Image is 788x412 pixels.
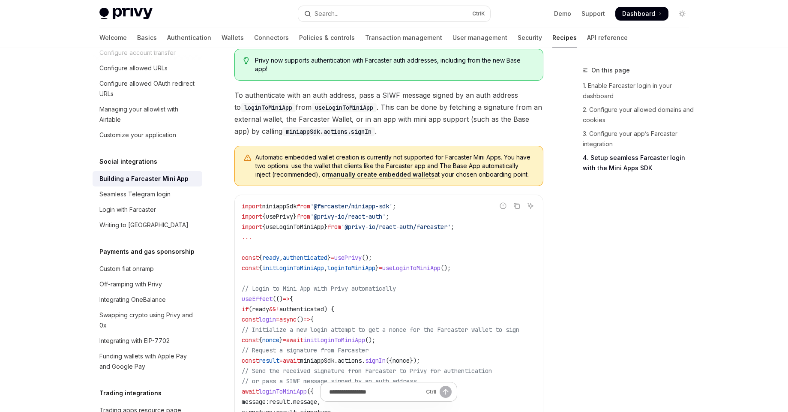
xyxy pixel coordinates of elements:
[242,202,262,210] span: import
[525,200,536,211] button: Ask AI
[279,254,283,262] span: ,
[283,336,286,344] span: =
[242,213,262,220] span: import
[262,254,279,262] span: ready
[293,213,297,220] span: }
[297,316,303,323] span: ()
[242,295,273,303] span: useEffect
[276,316,279,323] span: =
[440,386,452,398] button: Send message
[303,316,310,323] span: =>
[99,295,166,305] div: Integrating OneBalance
[324,264,327,272] span: ,
[675,7,689,21] button: Toggle dark mode
[283,295,290,303] span: =>
[242,316,259,323] span: const
[511,200,522,211] button: Copy the contents from the code block
[93,333,202,349] a: Integrating with EIP-7702
[242,254,259,262] span: const
[99,8,153,20] img: light logo
[472,10,485,17] span: Ctrl K
[315,9,339,19] div: Search...
[379,264,382,272] span: =
[93,217,202,233] a: Writing to [GEOGRAPHIC_DATA]
[259,316,276,323] span: login
[362,357,365,364] span: .
[297,202,310,210] span: from
[365,336,375,344] span: ();
[222,27,244,48] a: Wallets
[298,6,490,21] button: Open search
[297,213,310,220] span: from
[99,130,176,140] div: Customize your application
[99,78,197,99] div: Configure allowed OAuth redirect URLs
[99,264,154,274] div: Custom fiat onramp
[99,156,157,167] h5: Social integrations
[242,367,492,375] span: // Send the received signature from Farcaster to Privy for authentication
[583,151,696,175] a: 4. Setup seamless Farcaster login with the Mini Apps SDK
[300,357,334,364] span: miniappSdk
[310,316,314,323] span: {
[393,202,396,210] span: ;
[234,89,543,137] span: To authenticate with an auth address, pass a SIWF message signed by an auth address to from . Thi...
[279,357,283,364] span: =
[262,336,279,344] span: nonce
[252,305,269,313] span: ready
[452,27,507,48] a: User management
[167,27,211,48] a: Authentication
[583,103,696,127] a: 2. Configure your allowed domains and cookies
[581,9,605,18] a: Support
[583,79,696,103] a: 1. Enable Farcaster login in your dashboard
[99,189,171,199] div: Seamless Telegram login
[276,305,279,313] span: !
[341,223,451,231] span: '@privy-io/react-auth/farcaster'
[331,254,334,262] span: =
[266,213,293,220] span: usePrivy
[365,27,442,48] a: Transaction management
[99,27,127,48] a: Welcome
[286,336,303,344] span: await
[242,377,416,385] span: // or pass a SIWF message signed by an auth address
[273,295,283,303] span: (()
[386,213,389,220] span: ;
[99,220,189,230] div: Writing to [GEOGRAPHIC_DATA]
[262,213,266,220] span: {
[99,204,156,215] div: Login with Farcaster
[242,326,519,334] span: // Initialize a new login attempt to get a nonce for the Farcaster wallet to sign
[243,57,249,65] svg: Tip
[93,277,202,292] a: Off-ramping with Privy
[324,223,327,231] span: }
[93,202,202,217] a: Login with Farcaster
[382,264,440,272] span: useLoginToMiniApp
[591,65,630,75] span: On this page
[279,305,324,313] span: authenticated
[93,171,202,186] a: Building a Farcaster Mini App
[93,349,202,374] a: Funding wallets with Apple Pay and Google Pay
[93,102,202,127] a: Managing your allowlist with Airtable
[99,388,162,398] h5: Trading integrations
[93,307,202,333] a: Swapping crypto using Privy and 0x
[99,63,168,73] div: Configure allowed URLs
[242,357,259,364] span: const
[283,254,327,262] span: authenticated
[259,264,262,272] span: {
[242,336,259,344] span: const
[279,336,283,344] span: }
[283,357,300,364] span: await
[365,357,386,364] span: signIn
[242,223,262,231] span: import
[327,264,375,272] span: loginToMiniApp
[334,357,338,364] span: .
[262,223,266,231] span: {
[99,279,162,289] div: Off-ramping with Privy
[324,305,334,313] span: ) {
[93,261,202,277] a: Custom fiat onramp
[93,127,202,143] a: Customize your application
[255,56,534,73] span: Privy now supports authentication with Farcaster auth addresses, including from the new Base app!
[99,104,197,125] div: Managing your allowlist with Airtable
[328,171,434,178] a: manually create embedded wallets
[99,247,195,257] h5: Payments and gas sponsorship
[587,27,628,48] a: API reference
[310,202,393,210] span: '@farcaster/miniapp-sdk'
[99,310,197,331] div: Swapping crypto using Privy and 0x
